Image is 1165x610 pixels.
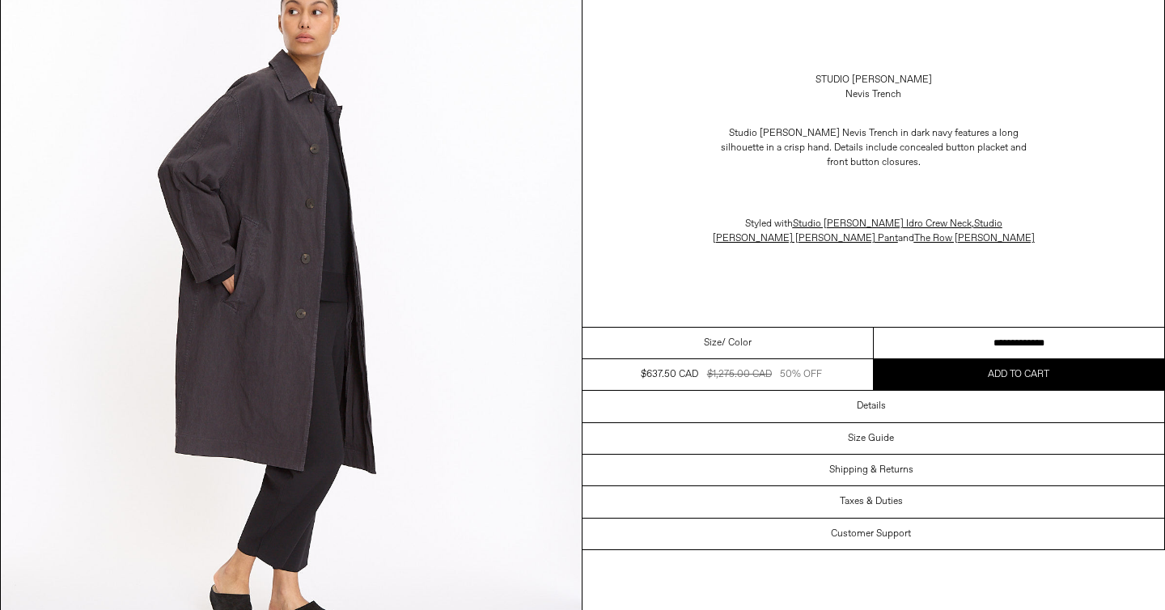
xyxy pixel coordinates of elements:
[874,359,1165,390] button: Add to cart
[857,400,886,412] h3: Details
[641,367,698,382] div: $637.50 CAD
[831,528,911,540] h3: Customer Support
[845,87,901,102] div: Nevis Trench
[780,367,822,382] div: 50% OFF
[722,336,752,350] span: / Color
[815,73,932,87] a: Studio [PERSON_NAME]
[707,367,772,382] div: $1,275.00 CAD
[914,232,1035,245] a: The Row [PERSON_NAME]
[712,118,1036,178] p: Studio [PERSON_NAME] Nevis Trench in dark navy features a long silhouette in a crisp hand. Detail...
[829,464,913,476] h3: Shipping & Returns
[848,433,894,444] h3: Size Guide
[840,496,903,507] h3: Taxes & Duties
[704,336,722,350] span: Size
[988,368,1049,381] span: Add to cart
[713,218,1035,245] span: Styled with , and
[793,218,972,231] a: Studio [PERSON_NAME] Idro Crew Neck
